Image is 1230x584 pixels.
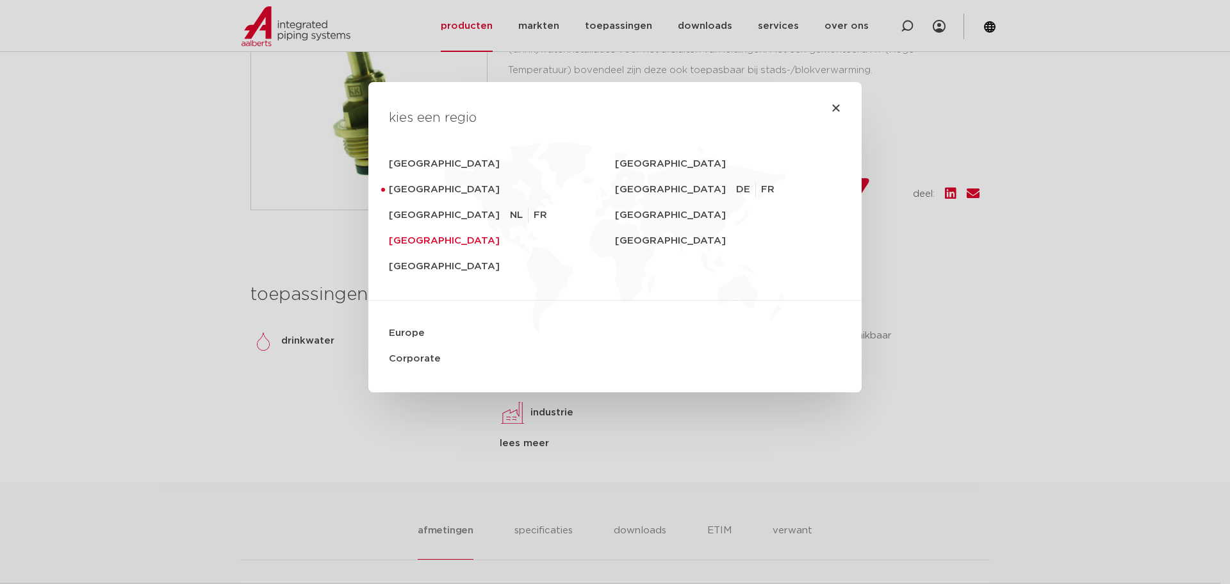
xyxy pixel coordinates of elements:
[761,182,780,197] a: FR
[389,321,841,346] a: Europe
[389,254,615,279] a: [GEOGRAPHIC_DATA]
[736,177,785,203] ul: [GEOGRAPHIC_DATA]
[534,208,547,223] a: FR
[510,203,547,228] ul: [GEOGRAPHIC_DATA]
[736,182,756,197] a: DE
[615,151,841,177] a: [GEOGRAPHIC_DATA]
[389,151,615,177] a: [GEOGRAPHIC_DATA]
[389,108,841,128] h4: kies een regio
[831,103,841,113] a: Close
[389,228,615,254] a: [GEOGRAPHIC_DATA]
[389,203,510,228] a: [GEOGRAPHIC_DATA]
[615,228,841,254] a: [GEOGRAPHIC_DATA]
[389,177,615,203] a: [GEOGRAPHIC_DATA]
[615,177,736,203] a: [GEOGRAPHIC_DATA]
[510,208,529,223] a: NL
[615,203,841,228] a: [GEOGRAPHIC_DATA]
[389,346,841,372] a: Corporate
[389,151,841,372] nav: Menu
